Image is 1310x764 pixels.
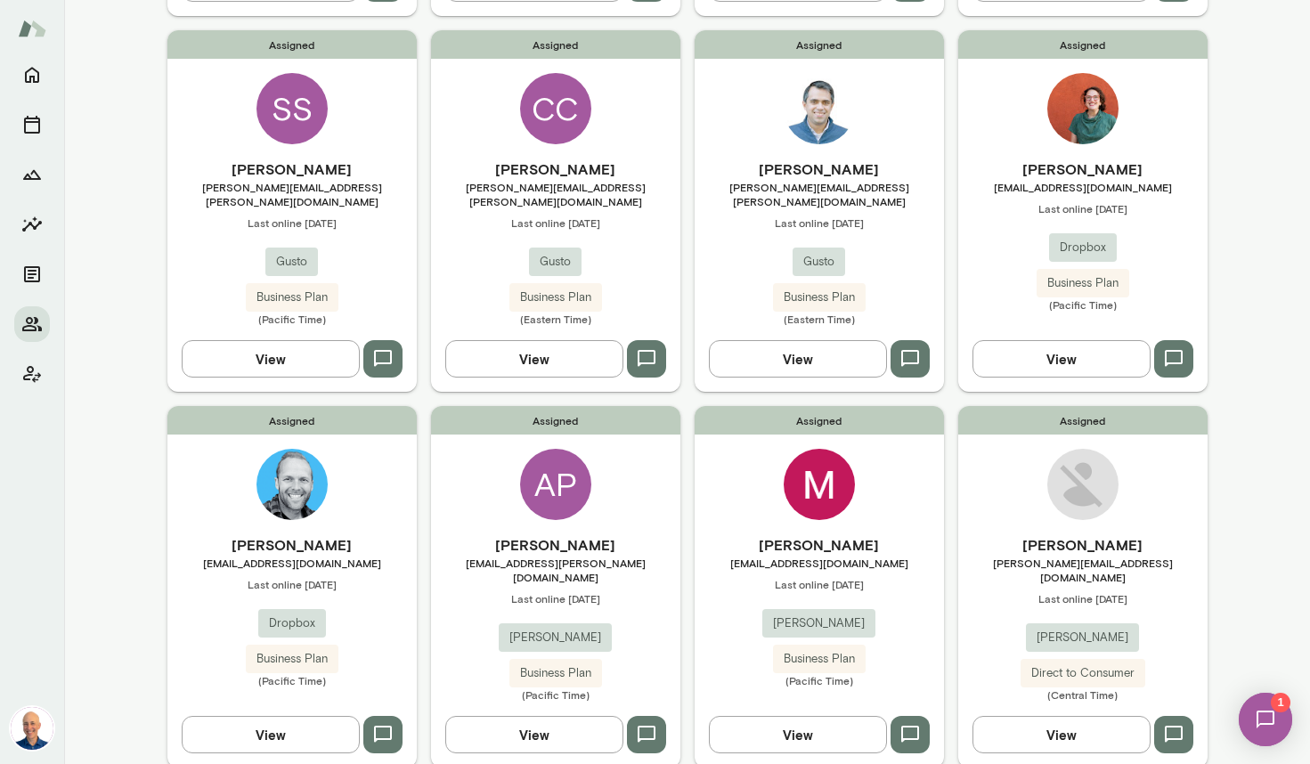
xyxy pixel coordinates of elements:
[445,340,623,378] button: View
[958,158,1208,180] h6: [PERSON_NAME]
[695,180,944,208] span: [PERSON_NAME][EMAIL_ADDRESS][PERSON_NAME][DOMAIN_NAME]
[431,312,680,326] span: (Eastern Time)
[431,158,680,180] h6: [PERSON_NAME]
[762,614,875,632] span: [PERSON_NAME]
[972,340,1151,378] button: View
[695,406,944,435] span: Assigned
[709,716,887,753] button: View
[793,253,845,271] span: Gusto
[958,556,1208,584] span: [PERSON_NAME][EMAIL_ADDRESS][DOMAIN_NAME]
[1047,73,1119,144] img: Sarah Gurman
[958,534,1208,556] h6: [PERSON_NAME]
[520,73,591,144] div: CC
[695,556,944,570] span: [EMAIL_ADDRESS][DOMAIN_NAME]
[972,716,1151,753] button: View
[167,406,417,435] span: Assigned
[958,406,1208,435] span: Assigned
[14,57,50,93] button: Home
[14,157,50,192] button: Growth Plan
[14,306,50,342] button: Members
[167,534,417,556] h6: [PERSON_NAME]
[14,256,50,292] button: Documents
[167,30,417,59] span: Assigned
[499,629,612,646] span: [PERSON_NAME]
[14,107,50,142] button: Sessions
[445,716,623,753] button: View
[431,687,680,702] span: (Pacific Time)
[784,449,855,520] img: MatthewG Sherman
[431,534,680,556] h6: [PERSON_NAME]
[695,215,944,230] span: Last online [DATE]
[695,312,944,326] span: (Eastern Time)
[958,591,1208,606] span: Last online [DATE]
[14,356,50,392] button: Client app
[529,253,582,271] span: Gusto
[431,556,680,584] span: [EMAIL_ADDRESS][PERSON_NAME][DOMAIN_NAME]
[695,534,944,556] h6: [PERSON_NAME]
[167,577,417,591] span: Last online [DATE]
[256,449,328,520] img: Kyle Miller
[520,449,591,520] div: AP
[167,215,417,230] span: Last online [DATE]
[509,289,602,306] span: Business Plan
[258,614,326,632] span: Dropbox
[773,650,866,668] span: Business Plan
[1049,239,1117,256] span: Dropbox
[265,253,318,271] span: Gusto
[1026,629,1139,646] span: [PERSON_NAME]
[182,716,360,753] button: View
[14,207,50,242] button: Insights
[167,312,417,326] span: (Pacific Time)
[431,591,680,606] span: Last online [DATE]
[958,687,1208,702] span: (Central Time)
[431,215,680,230] span: Last online [DATE]
[958,201,1208,215] span: Last online [DATE]
[431,406,680,435] span: Assigned
[958,30,1208,59] span: Assigned
[784,73,855,144] img: Eric Jester
[1037,274,1129,292] span: Business Plan
[246,289,338,306] span: Business Plan
[182,340,360,378] button: View
[695,673,944,687] span: (Pacific Time)
[167,180,417,208] span: [PERSON_NAME][EMAIL_ADDRESS][PERSON_NAME][DOMAIN_NAME]
[431,30,680,59] span: Assigned
[1047,449,1119,520] img: Anthony Schmill
[958,297,1208,312] span: (Pacific Time)
[431,180,680,208] span: [PERSON_NAME][EMAIL_ADDRESS][PERSON_NAME][DOMAIN_NAME]
[709,340,887,378] button: View
[695,158,944,180] h6: [PERSON_NAME]
[167,556,417,570] span: [EMAIL_ADDRESS][DOMAIN_NAME]
[18,12,46,45] img: Mento
[11,707,53,750] img: Mark Lazen
[246,650,338,668] span: Business Plan
[509,664,602,682] span: Business Plan
[695,577,944,591] span: Last online [DATE]
[958,180,1208,194] span: [EMAIL_ADDRESS][DOMAIN_NAME]
[695,30,944,59] span: Assigned
[256,73,328,144] div: SS
[167,673,417,687] span: (Pacific Time)
[167,158,417,180] h6: [PERSON_NAME]
[1021,664,1145,682] span: Direct to Consumer
[773,289,866,306] span: Business Plan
